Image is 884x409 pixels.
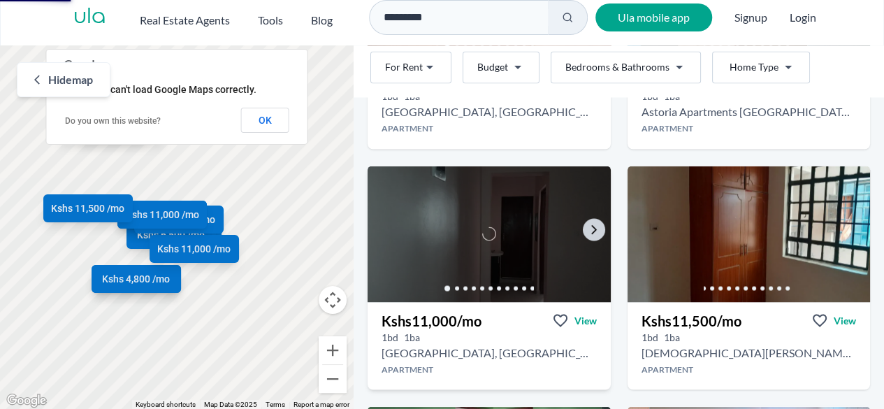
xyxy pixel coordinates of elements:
[628,123,871,134] h4: Apartment
[258,6,283,29] button: Tools
[642,103,857,120] h2: 1 bedroom Apartment for rent in Kitengela - Kshs 11,000/mo -Astoria Apartments Kitengela, Kitenge...
[382,103,597,120] h2: 1 bedroom Apartment for rent in Kitengela - Kshs 13,000/mo -Superior Apartments, Nairobi, Kenya, ...
[204,401,257,408] span: Map Data ©2025
[140,6,361,29] nav: Main
[311,6,333,29] a: Blog
[43,194,133,222] a: Kshs 11,500 /mo
[126,208,199,222] span: Kshs 11,000 /mo
[834,313,856,327] span: View
[628,62,871,149] a: Kshs11,000/moViewView property in detail1bd 1ba Astoria Apartments [GEOGRAPHIC_DATA], [GEOGRAPHIC...
[102,273,170,287] span: Kshs 4,800 /mo
[140,12,230,29] h2: Real Estate Agents
[368,62,611,149] a: Kshs13,000/moViewView property in detail1bd 1ba [GEOGRAPHIC_DATA], [GEOGRAPHIC_DATA]Apartment
[368,123,611,134] h4: Apartment
[150,235,239,263] a: Kshs 11,000 /mo
[385,60,423,74] span: For Rent
[628,302,871,389] a: Kshs11,500/moViewView property in detail1bd 1ba [DEMOGRAPHIC_DATA][PERSON_NAME] Noonkopir, [GEOGR...
[551,51,701,83] button: Bedrooms & Bathrooms
[73,5,106,30] a: ula
[790,9,816,26] button: Login
[126,221,216,249] a: Kshs 6,500 /mo
[258,12,283,29] h2: Tools
[157,242,231,256] span: Kshs 11,000 /mo
[117,201,207,229] a: Kshs 11,000 /mo
[404,330,420,344] h5: 1 bathrooms
[642,344,857,361] h2: 1 bedroom Apartment for rent in Kitengela - Kshs 11,500/mo -St Monica Catholic Church Noonkopir, ...
[628,364,871,375] h4: Apartment
[712,51,810,83] button: Home Type
[266,401,285,408] a: Terms (opens in new tab)
[294,401,349,408] a: Report a map error
[92,266,181,294] a: Kshs 4,800 /mo
[48,71,93,88] span: Hide map
[51,201,124,215] span: Kshs 11,500 /mo
[628,166,871,302] img: 1 bedroom Apartment for rent - Kshs 11,500/mo - in Kitengela St Monica Catholic Church Noonkopir,...
[583,218,605,241] a: Go to the next property image
[642,310,741,330] h3: Kshs 11,500 /mo
[463,51,539,83] button: Budget
[370,51,451,83] button: For Rent
[64,84,256,95] span: This page can't load Google Maps correctly.
[664,330,680,344] h5: 1 bathrooms
[382,344,597,361] h2: 1 bedroom Apartment for rent in Kitengela - Kshs 11,000/mo -ASTRAMATT SUPERMARKET, Kitengela, Ken...
[368,302,611,389] a: Kshs11,000/moViewView property in detail1bd 1ba [GEOGRAPHIC_DATA], [GEOGRAPHIC_DATA]Apartment
[734,3,767,31] span: Signup
[595,3,712,31] a: Ula mobile app
[319,336,347,364] button: Zoom in
[311,12,333,29] h2: Blog
[65,116,161,126] a: Do you own this website?
[241,108,289,133] button: OK
[319,365,347,393] button: Zoom out
[477,60,508,74] span: Budget
[319,286,347,314] button: Map camera controls
[382,310,481,330] h3: Kshs 11,000 /mo
[574,313,597,327] span: View
[642,330,658,344] h5: 1 bedrooms
[140,6,230,29] button: Real Estate Agents
[382,330,398,344] h5: 1 bedrooms
[565,60,669,74] span: Bedrooms & Bathrooms
[730,60,778,74] span: Home Type
[368,364,611,375] h4: Apartment
[137,228,205,242] span: Kshs 6,500 /mo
